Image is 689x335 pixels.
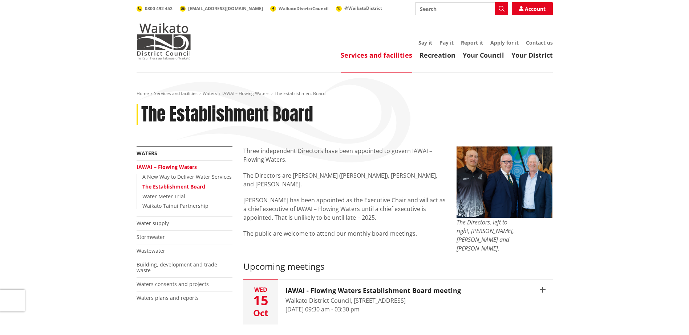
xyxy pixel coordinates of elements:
[180,5,263,12] a: [EMAIL_ADDRESS][DOMAIN_NAME]
[275,90,325,96] span: The Establishment Board
[243,146,446,164] p: Three independent Directors have been appointed to govern IAWAI – Flowing Waters.
[243,171,446,189] p: The Directors are [PERSON_NAME] ([PERSON_NAME]), [PERSON_NAME], and [PERSON_NAME].
[142,193,185,200] a: Water Meter Trial
[511,51,553,59] a: Your District
[137,233,165,240] a: Stormwater
[142,173,232,180] a: A New Way to Deliver Water Services
[137,23,191,59] img: Waikato District Council - Te Kaunihera aa Takiwaa o Waikato
[270,5,329,12] a: WaikatoDistrictCouncil
[457,218,514,252] em: The Directors, left to right, [PERSON_NAME], [PERSON_NAME] and [PERSON_NAME].
[439,39,454,46] a: Pay it
[336,5,382,11] a: @WaikatoDistrict
[526,39,553,46] a: Contact us
[137,90,149,96] a: Home
[463,51,504,59] a: Your Council
[137,5,173,12] a: 0800 492 452
[344,5,382,11] span: @WaikatoDistrict
[137,281,209,288] a: Waters consents and projects
[243,294,278,307] div: 15
[243,261,553,272] h3: Upcoming meetings
[461,39,483,46] a: Report it
[137,150,157,157] a: Waters
[145,5,173,12] span: 0800 492 452
[512,2,553,15] a: Account
[420,51,455,59] a: Recreation
[415,2,508,15] input: Search input
[137,91,553,97] nav: breadcrumb
[137,164,197,170] a: IAWAI – Flowing Waters
[457,146,552,218] img: 763803-054_hcc_iawaipowhiri_25jul2025
[243,229,446,238] p: The public are welcome to attend our monthly board meetings.
[222,90,269,96] a: IAWAI – Flowing Waters
[243,287,278,293] div: Wed
[203,90,217,96] a: Waters
[142,202,208,209] a: Waikato Tainui Partnership
[418,39,432,46] a: Say it
[137,261,217,274] a: Building, development and trade waste
[141,104,313,125] h1: The Establishment Board
[656,305,682,331] iframe: Messenger Launcher
[285,287,461,295] h3: IAWAI - Flowing Waters Establishment Board meeting
[490,39,519,46] a: Apply for it
[188,5,263,12] span: [EMAIL_ADDRESS][DOMAIN_NAME]
[137,220,169,227] a: Water supply
[142,183,205,190] a: The Establishment Board
[279,5,329,12] span: WaikatoDistrictCouncil
[285,305,360,313] time: [DATE] 09:30 am - 03:30 pm
[154,90,198,96] a: Services and facilities
[285,296,461,305] div: Waikato District Council, [STREET_ADDRESS]
[243,196,446,222] p: [PERSON_NAME] has been appointed as the Executive Chair and will act as a chief executive of IAWA...
[137,294,199,301] a: Waters plans and reports
[243,309,278,317] div: Oct
[243,280,553,324] button: Wed 15 Oct IAWAI - Flowing Waters Establishment Board meeting Waikato District Council, [STREET_A...
[341,51,412,59] a: Services and facilities
[137,247,165,254] a: Wastewater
